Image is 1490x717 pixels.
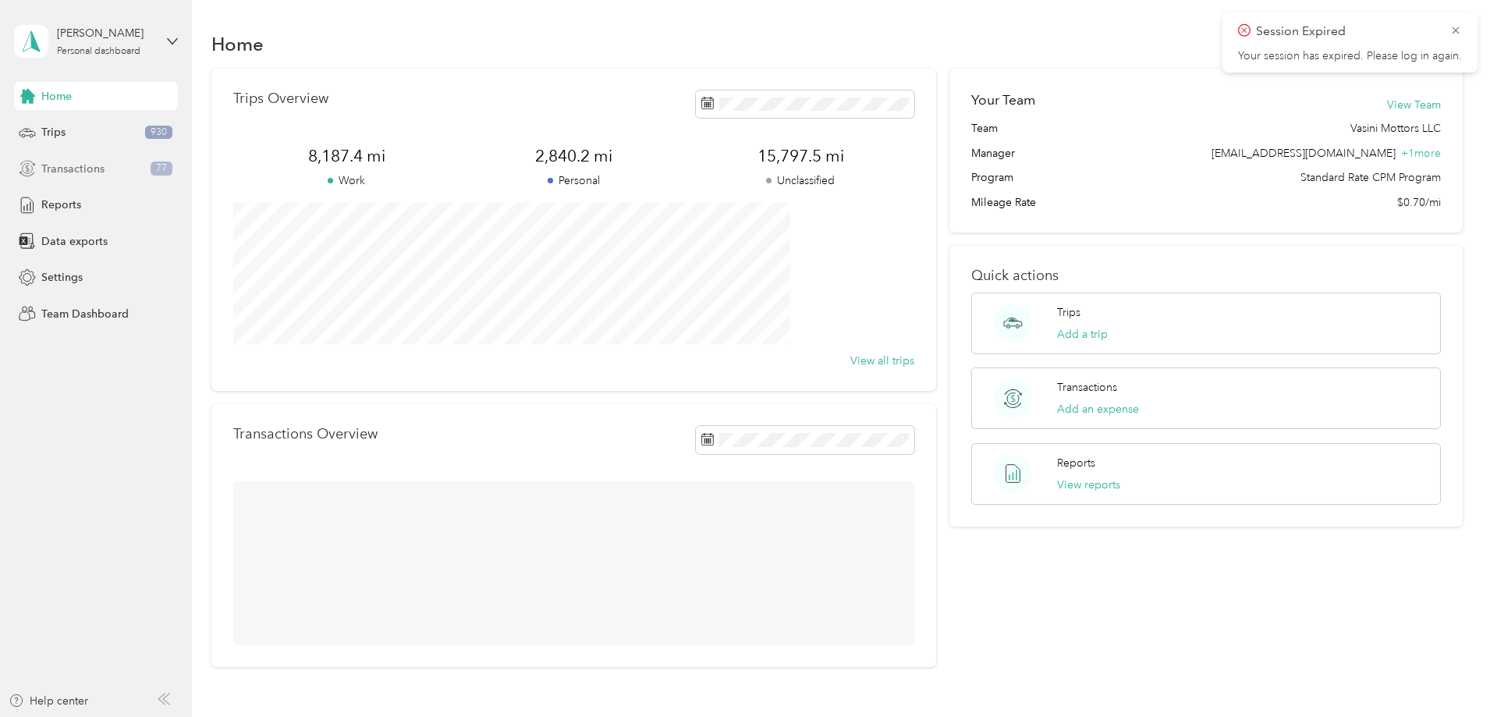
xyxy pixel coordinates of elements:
button: Help center [9,693,88,709]
span: 8,187.4 mi [233,145,460,167]
span: + 1 more [1401,147,1441,160]
p: Trips Overview [233,91,328,107]
span: $0.70/mi [1397,194,1441,211]
span: Mileage Rate [971,194,1036,211]
p: Personal [460,172,687,189]
span: Vasini Mottors LLC [1350,120,1441,137]
button: Add a trip [1057,326,1108,343]
span: Program [971,169,1013,186]
button: View reports [1057,477,1120,493]
span: Trips [41,124,66,140]
h1: Home [211,36,264,52]
p: Reports [1057,455,1095,471]
span: Team Dashboard [41,306,129,322]
h2: Your Team [971,91,1035,110]
span: Home [41,88,72,105]
span: 15,797.5 mi [687,145,914,167]
button: View Team [1387,97,1441,113]
iframe: Everlance-gr Chat Button Frame [1403,630,1490,717]
span: [EMAIL_ADDRESS][DOMAIN_NAME] [1212,147,1396,160]
div: Personal dashboard [57,47,140,56]
span: 930 [145,126,172,140]
span: Team [971,120,998,137]
p: Work [233,172,460,189]
p: Quick actions [971,268,1441,284]
button: Add an expense [1057,401,1139,417]
span: Manager [971,145,1015,162]
div: [PERSON_NAME] [57,25,154,41]
p: Trips [1057,304,1080,321]
span: Settings [41,269,83,286]
span: Data exports [41,233,108,250]
p: Transactions [1057,379,1117,396]
span: 77 [151,162,172,176]
p: Session Expired [1256,22,1439,41]
span: Reports [41,197,81,213]
p: Unclassified [687,172,914,189]
p: Transactions Overview [233,426,378,442]
span: Standard Rate CPM Program [1300,169,1441,186]
span: Transactions [41,161,105,177]
p: Your session has expired. Please log in again. [1238,49,1462,63]
span: 2,840.2 mi [460,145,687,167]
button: View all trips [850,353,914,369]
